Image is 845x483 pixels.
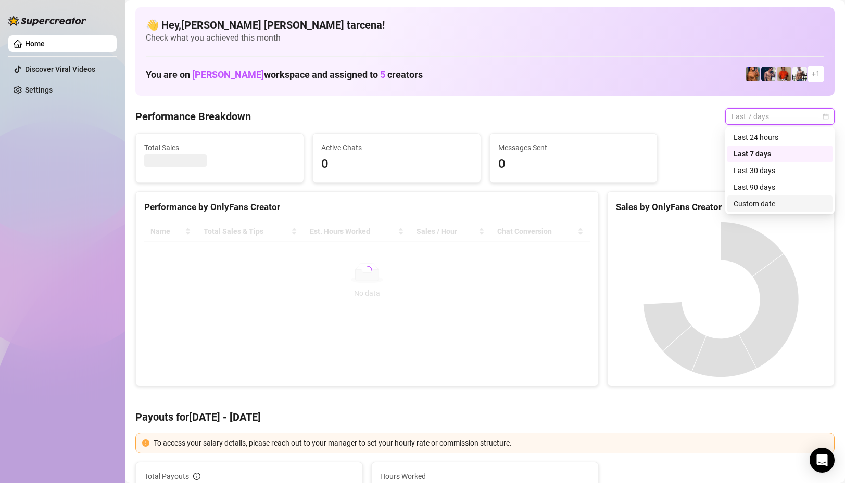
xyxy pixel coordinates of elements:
span: Messages Sent [498,142,649,153]
img: Justin [777,67,791,81]
span: Active Chats [321,142,472,153]
img: logo-BBDzfeDw.svg [8,16,86,26]
span: Last 7 days [732,109,828,124]
div: Custom date [727,195,833,212]
span: 5 [380,69,385,80]
span: [PERSON_NAME] [192,69,264,80]
a: Settings [25,86,53,94]
span: Check what you achieved this month [146,32,824,44]
h4: 👋 Hey, [PERSON_NAME] [PERSON_NAME] tarcena ! [146,18,824,32]
span: info-circle [193,473,200,480]
img: Axel [761,67,776,81]
img: JG [746,67,760,81]
div: Custom date [734,198,826,210]
div: Last 7 days [734,148,826,160]
h4: Payouts for [DATE] - [DATE] [135,410,835,424]
a: Discover Viral Videos [25,65,95,73]
span: 0 [498,154,649,174]
div: Last 24 hours [734,132,826,143]
span: + 1 [812,68,820,80]
span: Total Sales [144,142,295,153]
div: Last 90 days [727,179,833,195]
div: Performance by OnlyFans Creator [144,200,590,214]
span: loading [362,266,372,276]
div: Open Intercom Messenger [810,448,835,473]
div: Last 30 days [734,165,826,176]
div: Last 24 hours [727,129,833,146]
span: Hours Worked [380,471,590,482]
span: Total Payouts [144,471,189,482]
span: calendar [823,113,829,120]
a: Home [25,40,45,48]
div: Last 7 days [727,146,833,162]
h4: Performance Breakdown [135,109,251,124]
div: To access your salary details, please reach out to your manager to set your hourly rate or commis... [154,437,828,449]
span: exclamation-circle [142,439,149,447]
span: 0 [321,154,472,174]
div: Last 90 days [734,181,826,193]
div: Sales by OnlyFans Creator [616,200,826,214]
div: Last 30 days [727,162,833,179]
h1: You are on workspace and assigned to creators [146,69,423,81]
img: JUSTIN [792,67,807,81]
